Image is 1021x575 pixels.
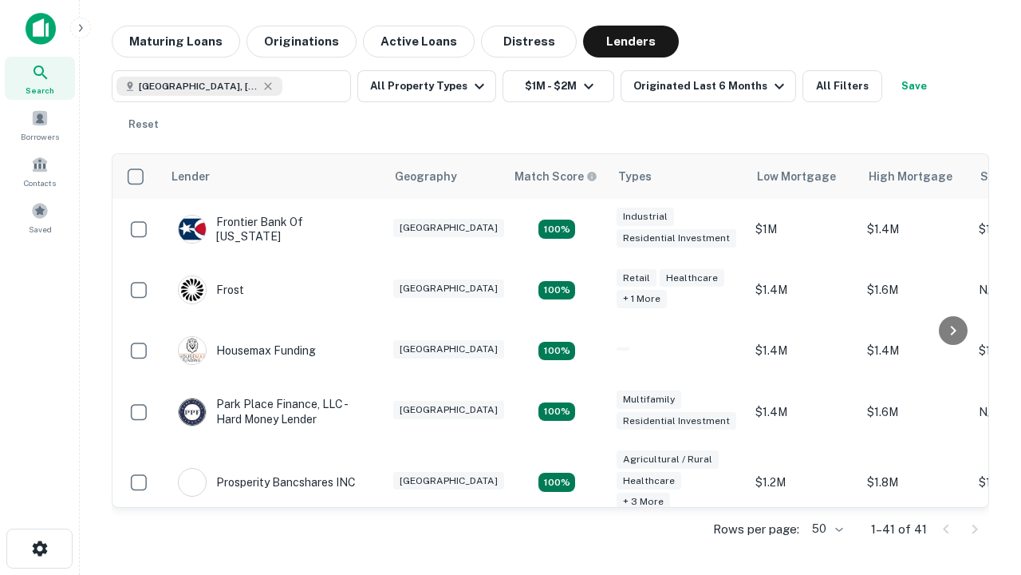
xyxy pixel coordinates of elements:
[806,517,846,541] div: 50
[941,447,1021,524] iframe: Chat Widget
[29,223,52,236] span: Saved
[609,154,747,199] th: Types
[514,168,597,185] div: Capitalize uses an advanced AI algorithm to match your search with the best lender. The match sco...
[859,381,971,442] td: $1.6M
[869,167,952,186] div: High Mortgage
[5,149,75,192] a: Contacts
[802,70,882,102] button: All Filters
[178,468,356,497] div: Prosperity Bancshares INC
[385,154,505,199] th: Geography
[139,79,258,93] span: [GEOGRAPHIC_DATA], [GEOGRAPHIC_DATA], [GEOGRAPHIC_DATA]
[179,337,206,364] img: picture
[617,229,736,248] div: Residential Investment
[393,472,504,490] div: [GEOGRAPHIC_DATA]
[713,520,799,539] p: Rows per page:
[871,520,927,539] p: 1–41 of 41
[21,130,59,143] span: Borrowers
[393,401,504,419] div: [GEOGRAPHIC_DATA]
[617,391,681,409] div: Multifamily
[859,199,971,260] td: $1.4M
[618,167,652,186] div: Types
[26,13,56,45] img: capitalize-icon.png
[617,472,681,490] div: Healthcare
[171,167,210,186] div: Lender
[5,196,75,239] a: Saved
[246,26,357,57] button: Originations
[617,412,736,430] div: Residential Investment
[481,26,577,57] button: Distress
[505,154,609,199] th: Capitalize uses an advanced AI algorithm to match your search with the best lender. The match sco...
[617,269,656,287] div: Retail
[859,320,971,381] td: $1.4M
[617,208,674,226] div: Industrial
[747,199,859,260] td: $1M
[621,70,796,102] button: Originated Last 6 Months
[393,280,504,298] div: [GEOGRAPHIC_DATA]
[633,77,789,96] div: Originated Last 6 Months
[393,340,504,359] div: [GEOGRAPHIC_DATA]
[859,260,971,320] td: $1.6M
[538,281,575,300] div: Matching Properties: 4, hasApolloMatch: undefined
[179,216,206,243] img: picture
[538,473,575,492] div: Matching Properties: 7, hasApolloMatch: undefined
[617,450,719,469] div: Agricultural / Rural
[178,336,316,365] div: Housemax Funding
[538,220,575,239] div: Matching Properties: 4, hasApolloMatch: undefined
[393,219,504,237] div: [GEOGRAPHIC_DATA]
[179,469,206,496] img: picture
[503,70,614,102] button: $1M - $2M
[5,57,75,100] a: Search
[178,276,244,304] div: Frost
[112,26,240,57] button: Maturing Loans
[538,402,575,422] div: Matching Properties: 4, hasApolloMatch: undefined
[24,176,56,189] span: Contacts
[26,84,54,97] span: Search
[747,154,859,199] th: Low Mortgage
[747,381,859,442] td: $1.4M
[5,103,75,146] a: Borrowers
[859,442,971,523] td: $1.8M
[178,397,369,426] div: Park Place Finance, LLC - Hard Money Lender
[395,167,457,186] div: Geography
[363,26,475,57] button: Active Loans
[660,269,724,287] div: Healthcare
[179,399,206,426] img: picture
[583,26,679,57] button: Lenders
[179,276,206,303] img: picture
[747,442,859,523] td: $1.2M
[357,70,496,102] button: All Property Types
[617,290,667,308] div: + 1 more
[859,154,971,199] th: High Mortgage
[617,493,670,511] div: + 3 more
[538,342,575,361] div: Matching Properties: 4, hasApolloMatch: undefined
[178,215,369,244] div: Frontier Bank Of [US_STATE]
[747,320,859,381] td: $1.4M
[514,168,594,185] h6: Match Score
[757,167,836,186] div: Low Mortgage
[162,154,385,199] th: Lender
[747,260,859,320] td: $1.4M
[118,109,169,141] button: Reset
[889,70,940,102] button: Save your search to get updates of matches that match your search criteria.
